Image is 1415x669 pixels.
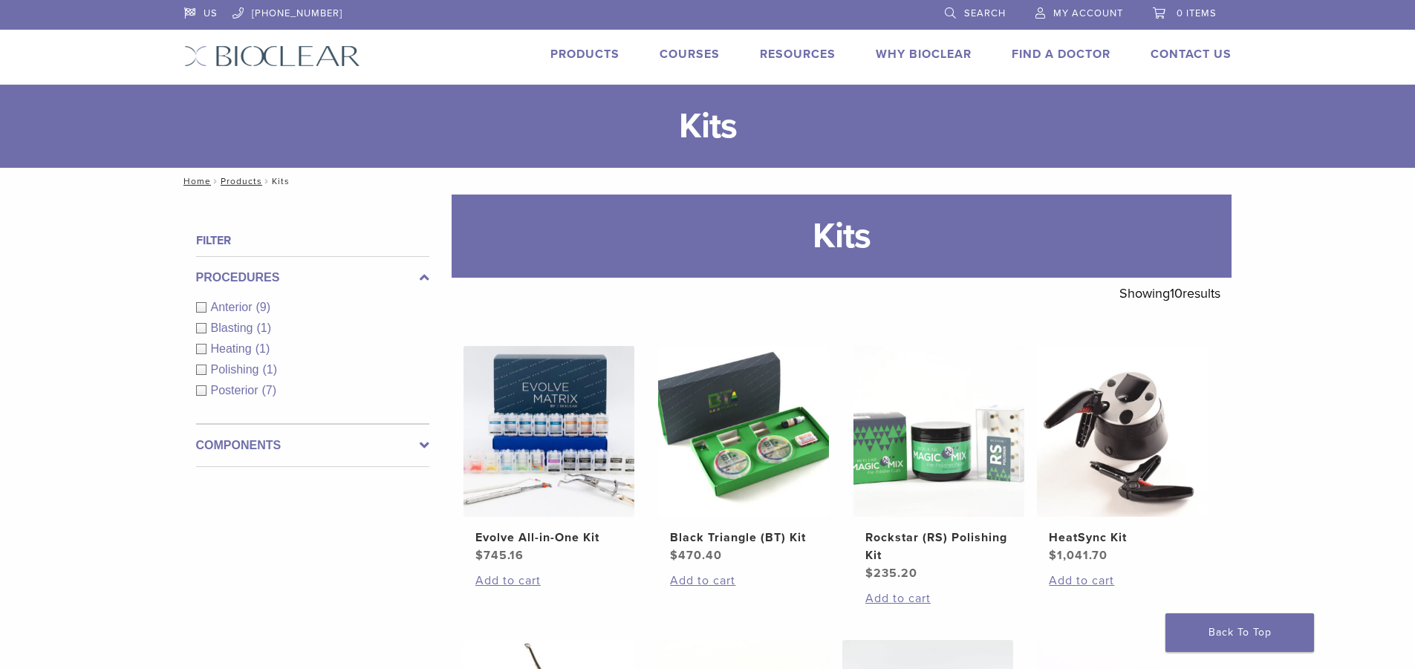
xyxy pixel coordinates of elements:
[211,384,262,396] span: Posterior
[196,437,429,454] label: Components
[670,529,817,546] h2: Black Triangle (BT) Kit
[211,177,221,185] span: /
[262,177,272,185] span: /
[475,548,524,563] bdi: 745.16
[760,47,836,62] a: Resources
[256,342,270,355] span: (1)
[179,176,211,186] a: Home
[475,548,484,563] span: $
[658,346,829,517] img: Black Triangle (BT) Kit
[853,346,1024,517] img: Rockstar (RS) Polishing Kit
[196,269,429,287] label: Procedures
[865,529,1012,564] h2: Rockstar (RS) Polishing Kit
[670,572,817,590] a: Add to cart: “Black Triangle (BT) Kit”
[256,301,271,313] span: (9)
[1053,7,1123,19] span: My Account
[1170,285,1183,301] span: 10
[211,342,256,355] span: Heating
[1177,7,1217,19] span: 0 items
[670,548,678,563] span: $
[853,346,1026,582] a: Rockstar (RS) Polishing KitRockstar (RS) Polishing Kit $235.20
[211,363,263,376] span: Polishing
[1049,529,1196,546] h2: HeatSync Kit
[475,572,622,590] a: Add to cart: “Evolve All-in-One Kit”
[184,45,360,67] img: Bioclear
[463,346,634,517] img: Evolve All-in-One Kit
[262,363,277,376] span: (1)
[1049,548,1107,563] bdi: 1,041.70
[670,548,722,563] bdi: 470.40
[211,322,257,334] span: Blasting
[173,168,1243,195] nav: Kits
[475,529,622,546] h2: Evolve All-in-One Kit
[865,566,917,581] bdi: 235.20
[964,7,1006,19] span: Search
[262,384,277,396] span: (7)
[865,566,874,581] span: $
[1037,346,1208,517] img: HeatSync Kit
[660,47,720,62] a: Courses
[876,47,972,62] a: Why Bioclear
[865,590,1012,607] a: Add to cart: “Rockstar (RS) Polishing Kit”
[211,301,256,313] span: Anterior
[221,176,262,186] a: Products
[550,47,619,62] a: Products
[1165,613,1314,652] a: Back To Top
[196,232,429,249] h4: Filter
[1012,47,1110,62] a: Find A Doctor
[463,346,636,564] a: Evolve All-in-One KitEvolve All-in-One Kit $745.16
[1151,47,1232,62] a: Contact Us
[1036,346,1209,564] a: HeatSync KitHeatSync Kit $1,041.70
[657,346,830,564] a: Black Triangle (BT) KitBlack Triangle (BT) Kit $470.40
[1049,548,1057,563] span: $
[256,322,271,334] span: (1)
[452,195,1232,278] h1: Kits
[1049,572,1196,590] a: Add to cart: “HeatSync Kit”
[1119,278,1220,309] p: Showing results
